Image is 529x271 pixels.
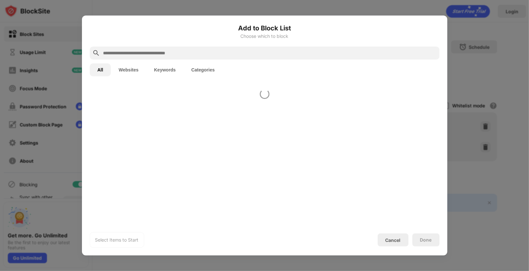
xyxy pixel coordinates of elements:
[111,63,146,76] button: Websites
[90,34,440,39] div: Choose which to block
[385,237,401,243] div: Cancel
[90,63,111,76] button: All
[184,63,223,76] button: Categories
[90,23,440,33] h6: Add to Block List
[146,63,184,76] button: Keywords
[95,237,139,243] div: Select Items to Start
[92,49,100,57] img: search.svg
[420,237,432,243] div: Done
